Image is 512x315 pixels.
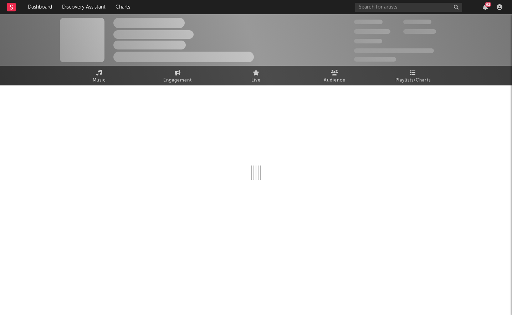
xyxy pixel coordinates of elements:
[354,48,434,53] span: 50,000,000 Monthly Listeners
[355,3,462,12] input: Search for artists
[93,76,106,85] span: Music
[403,20,431,24] span: 100,000
[354,39,382,43] span: 100,000
[163,76,192,85] span: Engagement
[295,66,374,85] a: Audience
[138,66,217,85] a: Engagement
[217,66,295,85] a: Live
[354,57,396,62] span: Jump Score: 85.0
[354,20,383,24] span: 300,000
[354,29,390,34] span: 50,000,000
[395,76,431,85] span: Playlists/Charts
[403,29,436,34] span: 1,000,000
[251,76,261,85] span: Live
[374,66,452,85] a: Playlists/Charts
[485,2,491,7] div: 62
[324,76,345,85] span: Audience
[60,66,138,85] a: Music
[483,4,488,10] button: 62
